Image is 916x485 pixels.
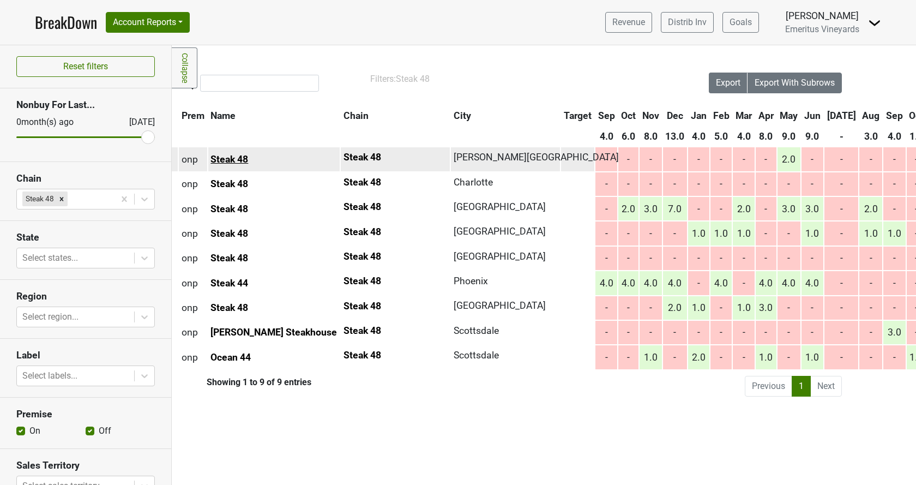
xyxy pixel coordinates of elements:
span: - [764,203,767,214]
span: Steak 48 [343,201,381,212]
span: 3.0 [805,203,819,214]
span: - [649,228,652,239]
span: - [627,154,630,165]
span: - [743,352,745,363]
a: [PERSON_NAME] Steakhouse [210,327,337,338]
td: onp [179,221,207,245]
span: Steak 48 [343,325,381,336]
span: Name [210,110,236,121]
td: onp [179,345,207,369]
div: [PERSON_NAME] [785,9,859,23]
span: Steak 48 [343,177,381,188]
span: - [627,352,630,363]
span: - [673,352,676,363]
a: Steak 48 [210,203,248,214]
span: - [627,302,630,313]
a: Steak 48 [210,228,248,239]
th: 6.0 [618,127,638,146]
span: - [649,154,652,165]
span: Steak 48 [343,276,381,286]
span: - [870,327,872,338]
span: - [840,352,843,363]
span: Emeritus Vineyards [785,24,859,34]
span: - [840,253,843,264]
span: - [787,228,790,239]
a: 1 [792,376,811,397]
a: Steak 44 [210,278,248,289]
span: 1.0 [692,228,706,239]
span: - [605,253,608,264]
span: - [787,178,790,189]
span: - [673,253,676,264]
h3: Label [16,350,155,361]
div: Remove Steak 48 [56,191,68,206]
span: - [893,178,896,189]
span: - [627,228,630,239]
button: Export With Subrows [748,73,842,93]
th: 4.0 [595,127,618,146]
span: 1.0 [644,352,658,363]
span: [GEOGRAPHIC_DATA] [454,226,546,237]
span: - [893,203,896,214]
th: 4.0 [688,127,709,146]
span: - [720,352,722,363]
span: - [743,154,745,165]
span: 1.0 [737,228,751,239]
th: 13.0 [663,127,688,146]
span: - [649,253,652,264]
span: Scottsdale [454,350,499,361]
a: Steak 48 [210,154,248,165]
span: - [893,352,896,363]
span: [GEOGRAPHIC_DATA] [454,300,546,311]
span: - [840,228,843,239]
span: 7.0 [668,203,682,214]
span: - [605,352,608,363]
span: Phoenix [454,276,488,286]
th: Chain: activate to sort column ascending [341,106,450,125]
span: - [893,278,896,289]
td: onp [179,296,207,320]
th: 3.0 [859,127,882,146]
span: 4.0 [782,278,796,289]
span: - [720,302,722,313]
span: - [764,253,767,264]
h3: State [16,232,155,243]
span: 2.0 [782,154,796,165]
span: - [605,302,608,313]
span: - [743,278,745,289]
a: Steak 48 [210,178,248,189]
span: Export With Subrows [755,77,835,88]
span: - [764,327,767,338]
h3: Region [16,291,155,302]
td: onp [179,271,207,295]
label: On [29,424,40,438]
span: - [697,253,700,264]
span: Charlotte [454,177,493,188]
span: 4.0 [622,278,635,289]
th: Prem: activate to sort column ascending [179,106,207,125]
th: Sep: activate to sort column ascending [883,106,906,125]
span: - [605,154,608,165]
th: Jun: activate to sort column ascending [801,106,823,125]
th: Aug: activate to sort column ascending [859,106,882,125]
span: - [720,154,722,165]
span: - [697,203,700,214]
span: Export [716,77,740,88]
span: Steak 48 [343,152,381,163]
a: Steak 48 [210,253,248,264]
div: [DATE] [119,116,155,129]
span: 1.0 [692,302,706,313]
span: 2.0 [737,203,751,214]
span: 2.0 [668,302,682,313]
span: - [870,352,872,363]
span: - [673,228,676,239]
span: - [893,253,896,264]
span: - [673,178,676,189]
a: Revenue [605,12,652,33]
th: Feb: activate to sort column ascending [710,106,732,125]
div: Steak 48 [22,191,56,206]
td: onp [179,321,207,344]
span: - [627,327,630,338]
span: 1.0 [759,352,773,363]
span: 4.0 [668,278,682,289]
